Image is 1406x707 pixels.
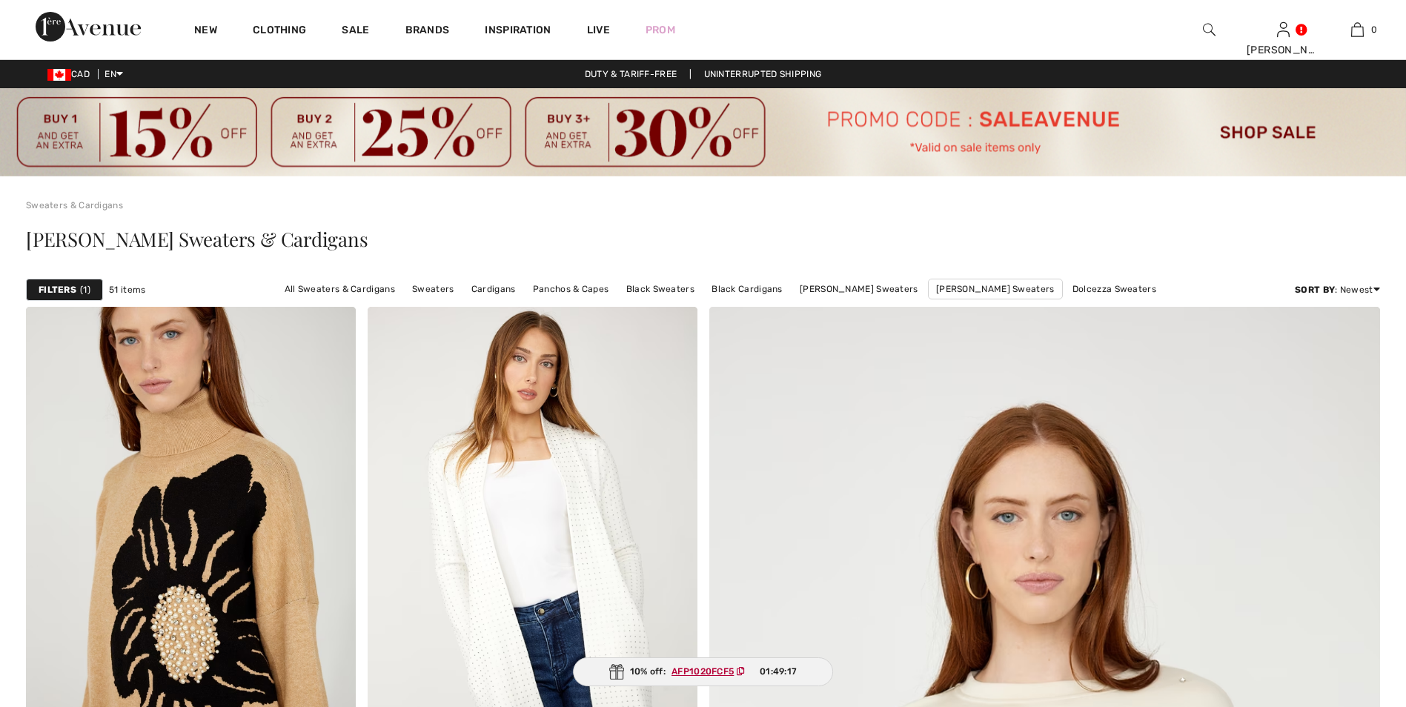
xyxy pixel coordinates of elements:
img: search the website [1203,21,1216,39]
img: My Bag [1351,21,1364,39]
a: Sign In [1277,22,1290,36]
span: 0 [1371,23,1377,36]
span: EN [105,69,123,79]
img: Gift.svg [609,664,624,680]
a: Dolcezza Sweaters [1065,279,1164,299]
img: Canadian Dollar [47,69,71,81]
a: All Sweaters & Cardigans [277,279,402,299]
div: [PERSON_NAME] [1247,42,1319,58]
span: 01:49:17 [760,665,797,678]
span: 51 items [109,283,145,296]
a: Sweaters [405,279,461,299]
a: Clothing [253,24,306,39]
strong: Sort By [1295,285,1335,295]
a: Sale [342,24,369,39]
strong: Filters [39,283,76,296]
a: Prom [646,22,675,38]
a: Black Sweaters [619,279,702,299]
span: Inspiration [485,24,551,39]
a: Live [587,22,610,38]
a: Panchos & Capes [525,279,617,299]
ins: AFP1020FCF5 [672,666,734,677]
a: 0 [1321,21,1393,39]
a: New [194,24,217,39]
span: 1 [80,283,90,296]
span: [PERSON_NAME] Sweaters & Cardigans [26,226,368,252]
img: 1ère Avenue [36,12,141,42]
div: : Newest [1295,283,1380,296]
a: Cardigans [464,279,523,299]
a: [PERSON_NAME] Sweaters [928,279,1063,299]
img: My Info [1277,21,1290,39]
div: 10% off: [573,657,834,686]
a: Sweaters & Cardigans [26,200,123,210]
span: CAD [47,69,96,79]
a: Black Cardigans [704,279,790,299]
iframe: Opens a widget where you can find more information [1311,596,1391,633]
a: [PERSON_NAME] Sweaters [792,279,926,299]
a: Brands [405,24,450,39]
